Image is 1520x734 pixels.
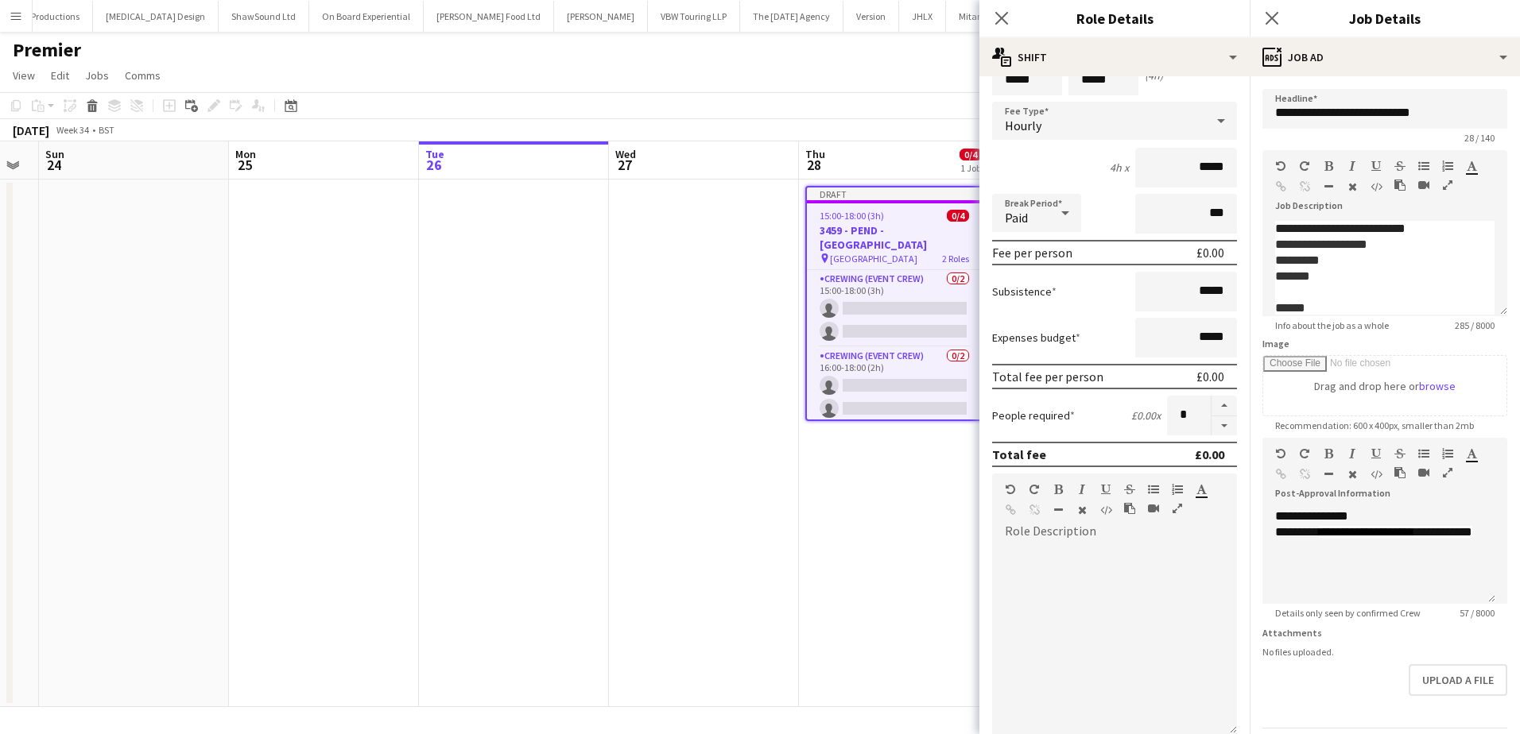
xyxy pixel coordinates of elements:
[118,65,167,86] a: Comms
[1124,483,1135,496] button: Strikethrough
[424,1,554,32] button: [PERSON_NAME] Food Ltd
[843,1,899,32] button: Version
[992,245,1072,261] div: Fee per person
[1347,468,1358,481] button: Clear Formatting
[1371,447,1382,460] button: Underline
[992,330,1080,345] label: Expenses budget
[1394,447,1406,460] button: Strikethrough
[1275,160,1286,172] button: Undo
[807,347,982,424] app-card-role: Crewing (Event Crew)0/216:00-18:00 (2h)
[1418,179,1429,191] button: Insert video
[899,1,946,32] button: JHLX
[1394,160,1406,172] button: Strikethrough
[13,68,35,83] span: View
[93,1,219,32] button: [MEDICAL_DATA] Design
[79,65,115,86] a: Jobs
[233,156,256,174] span: 25
[807,223,982,252] h3: 3459 - PEND - [GEOGRAPHIC_DATA]
[13,38,81,62] h1: Premier
[992,369,1103,384] div: Total fee per person
[1124,502,1135,515] button: Paste as plain text
[1323,160,1334,172] button: Bold
[1442,160,1453,172] button: Ordered List
[1029,483,1040,496] button: Redo
[1418,466,1429,479] button: Insert video
[1262,646,1507,658] div: No files uploaded.
[425,147,444,161] span: Tue
[45,65,76,86] a: Edit
[1110,160,1129,175] div: 4h x
[615,147,636,161] span: Wed
[1196,245,1224,261] div: £0.00
[830,253,917,265] span: [GEOGRAPHIC_DATA]
[992,446,1046,462] div: Total fee
[979,8,1250,29] h3: Role Details
[1262,319,1402,331] span: Info about the job as a whole
[1172,502,1183,515] button: Fullscreen
[1212,416,1237,436] button: Decrease
[1196,369,1224,384] div: £0.00
[51,68,69,83] span: Edit
[1371,160,1382,172] button: Underline
[219,1,309,32] button: ShawSound Ltd
[309,1,424,32] button: On Board Experiential
[1347,447,1358,460] button: Italic
[1452,132,1507,144] span: 28 / 140
[947,210,969,222] span: 0/4
[1005,210,1028,226] span: Paid
[805,147,825,161] span: Thu
[1409,664,1507,696] button: Upload a file
[807,187,982,200] div: Draft
[820,210,884,222] span: 15:00-18:00 (3h)
[1299,160,1310,172] button: Redo
[1250,38,1520,76] div: Job Ad
[6,65,41,86] a: View
[85,68,109,83] span: Jobs
[45,147,64,161] span: Sun
[1418,447,1429,460] button: Unordered List
[423,156,444,174] span: 26
[1371,468,1382,481] button: HTML Code
[1275,447,1286,460] button: Undo
[1250,8,1520,29] h3: Job Details
[1299,447,1310,460] button: Redo
[1100,483,1111,496] button: Underline
[43,156,64,174] span: 24
[1262,627,1322,639] label: Attachments
[1262,419,1487,431] span: Recommendation: 600 x 400px, smaller than 2mb
[1195,446,1224,462] div: £0.00
[1005,483,1016,496] button: Undo
[613,156,636,174] span: 27
[1394,179,1406,191] button: Paste as plain text
[1262,607,1433,619] span: Details only seen by confirmed Crew
[1148,502,1159,515] button: Insert video
[554,1,648,32] button: [PERSON_NAME]
[52,124,92,136] span: Week 34
[740,1,843,32] button: The [DATE] Agency
[960,162,981,174] div: 1 Job
[1442,447,1453,460] button: Ordered List
[1394,466,1406,479] button: Paste as plain text
[125,68,161,83] span: Comms
[1323,180,1334,193] button: Horizontal Line
[1076,504,1088,516] button: Clear Formatting
[235,147,256,161] span: Mon
[1053,504,1064,516] button: Horizontal Line
[1148,483,1159,496] button: Unordered List
[805,186,983,421] div: Draft15:00-18:00 (3h)0/43459 - PEND - [GEOGRAPHIC_DATA] [GEOGRAPHIC_DATA]2 RolesCrewing (Event Cr...
[1076,483,1088,496] button: Italic
[1466,447,1477,460] button: Text Color
[1347,180,1358,193] button: Clear Formatting
[1005,118,1041,133] span: Hourly
[1347,160,1358,172] button: Italic
[960,149,982,160] span: 0/4
[1442,319,1507,331] span: 285 / 8000
[648,1,740,32] button: VBW Touring LLP
[13,122,49,138] div: [DATE]
[803,156,825,174] span: 28
[1131,408,1161,423] div: £0.00 x
[1447,607,1507,619] span: 57 / 8000
[1212,396,1237,416] button: Increase
[1323,447,1334,460] button: Bold
[992,408,1075,423] label: People required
